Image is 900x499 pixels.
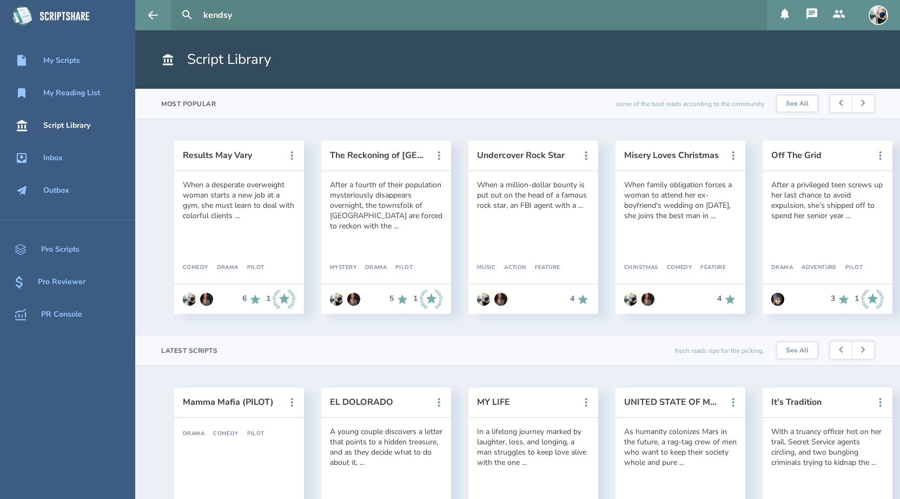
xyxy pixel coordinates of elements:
button: Misery Loves Christmas [624,150,722,160]
div: Inbox [43,154,63,162]
div: Pilot [387,265,413,271]
button: The Reckoning of [GEOGRAPHIC_DATA] [330,150,427,160]
div: Pilot [239,265,264,271]
button: Off The Grid [771,150,869,160]
div: After a privileged teen screws up her last chance to avoid expulsion, she’s shipped off to spend ... [771,180,884,221]
h1: Script Library [161,50,271,69]
div: Latest Scripts [161,346,217,355]
div: Music [477,265,495,271]
button: Undercover Rock Star [477,150,574,160]
div: 3 [831,294,835,303]
div: Outbox [43,186,69,195]
div: When a million-dollar bounty is put out on the head of a famous rock star, an FBI agent with a ... [477,180,590,211]
div: Comedy [658,265,692,271]
div: Action [495,265,526,271]
div: some of the best reads according to the community [616,89,764,119]
div: Mystery [330,265,356,271]
div: Pilot [837,265,863,271]
img: user_1673573717-crop.jpg [624,293,637,306]
div: A young couple discovers a letter that points to a hidden treasure, and as they decide what to do... [330,426,442,468]
div: 1 [266,294,270,303]
div: 1 Industry Recommends [413,290,442,309]
div: Pilot [239,431,264,437]
div: 1 [855,294,859,303]
div: When a desperate overweight woman starts a new job at a gym, she must learn to deal with colorful... [183,180,295,221]
a: Go to Zaelyna (Zae) Beck's profile [771,287,784,311]
div: Drama [183,431,204,437]
div: Feature [692,265,726,271]
button: Results May Vary [183,150,280,160]
div: Adventure [793,265,837,271]
a: See All [777,96,817,112]
div: In a lifelong journey marked by laughter, loss, and longing, a man struggles to keep love alive w... [477,426,590,468]
div: Comedy [204,431,239,437]
div: 4 [570,294,574,303]
div: 6 [242,294,247,303]
div: 5 Recommends [389,290,409,309]
img: user_1673573717-crop.jpg [330,293,343,306]
div: 1 Industry Recommends [855,290,884,309]
div: 5 [389,294,394,303]
div: Feature [526,265,560,271]
div: 1 Industry Recommends [266,290,295,309]
div: 4 Recommends [570,293,590,306]
div: Most Popular [161,100,216,108]
div: Comedy [183,265,208,271]
button: UNITED STATE OF MARS [624,397,722,407]
img: user_1673573717-crop.jpg [183,293,196,306]
div: 3 Recommends [831,290,850,309]
div: Christmas [624,265,658,271]
div: Script Library [43,121,90,130]
div: With a truancy officer hot on her trail, Secret Service agents circling, and two bungling crimina... [771,426,884,468]
div: Drama [208,265,239,271]
div: 4 [717,294,722,303]
div: Pro Reviewer [38,278,85,286]
a: See All [777,343,817,359]
div: 1 [413,294,418,303]
div: PR Console [41,310,82,319]
img: user_1604966854-crop.jpg [641,293,654,306]
div: 6 Recommends [242,290,262,309]
div: My Scripts [43,56,80,65]
img: user_1673573717-crop.jpg [477,293,490,306]
div: Pro Scripts [41,245,80,254]
div: 4 Recommends [717,293,737,306]
div: As humanity colonizes Mars in the future, a rag-tag crew of men who want to keep their society wh... [624,426,737,468]
img: user_1604966854-crop.jpg [347,293,360,306]
img: user_1604966854-crop.jpg [494,293,507,306]
div: When family obligation forces a woman to attend her ex-boyfriend's wedding on [DATE], she joins t... [624,180,737,221]
img: user_1673573717-crop.jpg [869,5,888,25]
button: It's Tradition [771,397,869,407]
img: user_1604966854-crop.jpg [200,293,213,306]
div: Drama [356,265,387,271]
div: Drama [771,265,793,271]
div: fresh reads ripe for the picking. [675,336,764,365]
div: My Reading List [43,89,100,97]
button: MY LIFE [477,397,574,407]
button: EL DOLORADO [330,397,427,407]
div: After a fourth of their population mysteriously disappears overnight, the townsfolk of [GEOGRAPHI... [330,180,442,231]
button: Mamma Mafia (PILOT) [183,397,280,407]
img: user_1597253789-crop.jpg [771,293,784,306]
